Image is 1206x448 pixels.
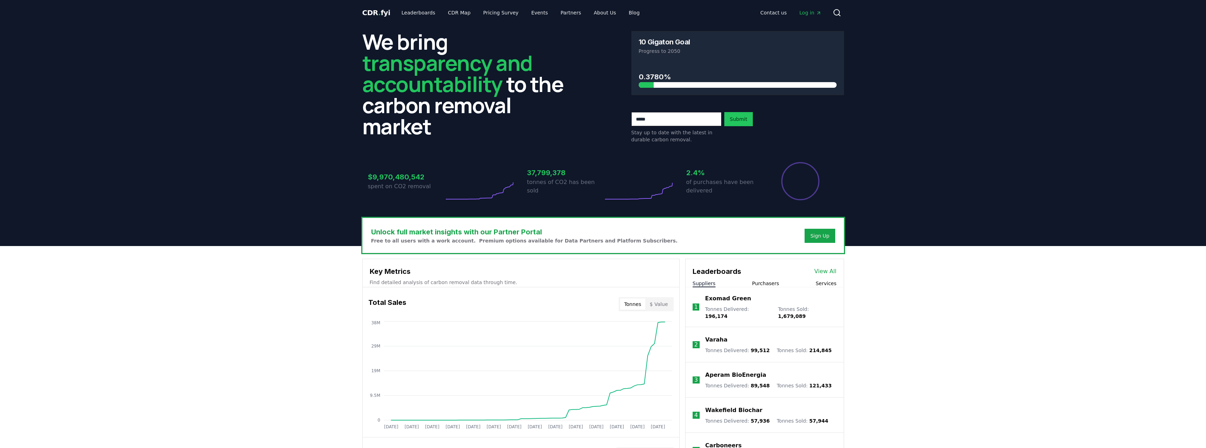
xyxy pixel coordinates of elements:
[362,8,390,17] span: CDR fyi
[694,411,698,419] p: 4
[777,347,832,354] p: Tonnes Sold :
[805,229,835,243] button: Sign Up
[705,382,770,389] p: Tonnes Delivered :
[466,424,480,429] tspan: [DATE]
[705,306,771,320] p: Tonnes Delivered :
[589,424,604,429] tspan: [DATE]
[694,376,698,384] p: 3
[777,417,828,424] p: Tonnes Sold :
[368,172,444,182] h3: $9,970,480,542
[610,424,624,429] tspan: [DATE]
[755,6,827,19] nav: Main
[377,418,380,423] tspan: 0
[705,417,770,424] p: Tonnes Delivered :
[705,406,762,415] a: Wakefield Biochar
[507,424,521,429] tspan: [DATE]
[445,424,460,429] tspan: [DATE]
[623,6,645,19] a: Blog
[639,72,837,82] h3: 0.3780%
[694,303,698,311] p: 1
[527,424,542,429] tspan: [DATE]
[370,266,672,277] h3: Key Metrics
[526,6,554,19] a: Events
[371,368,380,373] tspan: 19M
[548,424,562,429] tspan: [DATE]
[371,320,380,325] tspan: 38M
[639,38,690,45] h3: 10 Gigaton Goal
[630,424,645,429] tspan: [DATE]
[810,232,829,239] a: Sign Up
[799,9,821,16] span: Log in
[645,299,672,310] button: $ Value
[751,383,770,388] span: 89,548
[814,267,837,276] a: View All
[724,112,753,126] button: Submit
[705,313,727,319] span: 196,174
[368,297,406,311] h3: Total Sales
[588,6,621,19] a: About Us
[809,383,832,388] span: 121,433
[371,227,678,237] h3: Unlock full market insights with our Partner Portal
[569,424,583,429] tspan: [DATE]
[781,161,820,201] div: Percentage of sales delivered
[809,348,832,353] span: 214,845
[370,393,380,398] tspan: 9.5M
[705,336,727,344] a: Varaha
[752,280,779,287] button: Purchasers
[362,48,532,98] span: transparency and accountability
[371,237,678,244] p: Free to all users with a work account. Premium options available for Data Partners and Platform S...
[404,424,419,429] tspan: [DATE]
[705,371,766,379] a: Aperam BioEnergia
[778,306,836,320] p: Tonnes Sold :
[751,348,770,353] span: 99,512
[527,167,603,178] h3: 37,799,378
[384,424,398,429] tspan: [DATE]
[639,48,837,55] p: Progress to 2050
[555,6,587,19] a: Partners
[631,129,721,143] p: Stay up to date with the latest in durable carbon removal.
[362,8,390,18] a: CDR.fyi
[425,424,439,429] tspan: [DATE]
[755,6,792,19] a: Contact us
[705,294,751,303] a: Exomad Green
[396,6,645,19] nav: Main
[487,424,501,429] tspan: [DATE]
[371,344,380,349] tspan: 29M
[651,424,665,429] tspan: [DATE]
[694,340,698,349] p: 2
[751,418,770,424] span: 57,936
[368,182,444,191] p: spent on CO2 removal
[396,6,441,19] a: Leaderboards
[378,8,381,17] span: .
[778,313,806,319] span: 1,679,089
[442,6,476,19] a: CDR Map
[362,31,575,137] h2: We bring to the carbon removal market
[693,266,741,277] h3: Leaderboards
[777,382,832,389] p: Tonnes Sold :
[693,280,716,287] button: Suppliers
[794,6,827,19] a: Log in
[816,280,836,287] button: Services
[527,178,603,195] p: tonnes of CO2 has been sold
[477,6,524,19] a: Pricing Survey
[620,299,645,310] button: Tonnes
[370,279,672,286] p: Find detailed analysis of carbon removal data through time.
[686,178,762,195] p: of purchases have been delivered
[809,418,828,424] span: 57,944
[705,347,770,354] p: Tonnes Delivered :
[686,167,762,178] h3: 2.4%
